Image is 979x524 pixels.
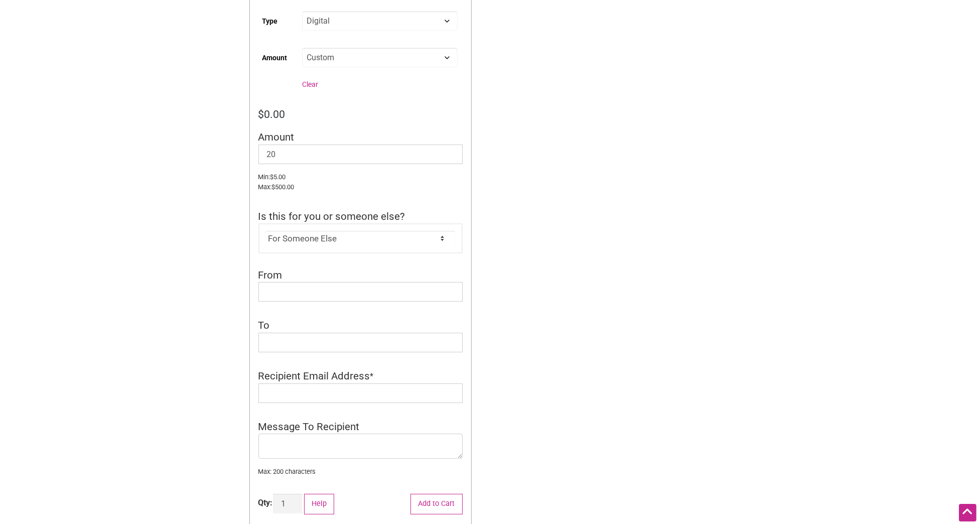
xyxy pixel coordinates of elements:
span: $ [270,173,274,181]
input: Product quantity [273,494,302,513]
label: Type [262,10,278,33]
bdi: 500.00 [272,183,295,191]
textarea: Message To Recipient [258,434,463,459]
button: Help [304,494,335,514]
span: $ [258,108,264,120]
small: Min: [258,172,463,182]
label: Amount [262,47,288,69]
input: Recipient Email Address [258,383,463,403]
input: Amount [258,145,463,164]
span: Amount [258,131,295,143]
input: To [258,333,463,352]
select: Is this for you or someone else? [265,231,455,246]
bdi: 5.00 [270,173,286,181]
button: Add to Cart [410,494,463,514]
bdi: 0.00 [258,108,286,120]
div: Qty: [258,497,273,509]
span: From [258,269,283,281]
a: Clear options [302,80,318,88]
span: Is this for you or someone else? [258,210,405,222]
small: Max: [258,182,463,192]
div: Scroll Back to Top [959,504,976,521]
span: $ [272,183,275,191]
span: To [258,319,270,331]
input: From [258,282,463,302]
small: Max: 200 characters [258,467,463,477]
span: Recipient Email Address [258,370,370,382]
span: Message To Recipient [258,421,360,433]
